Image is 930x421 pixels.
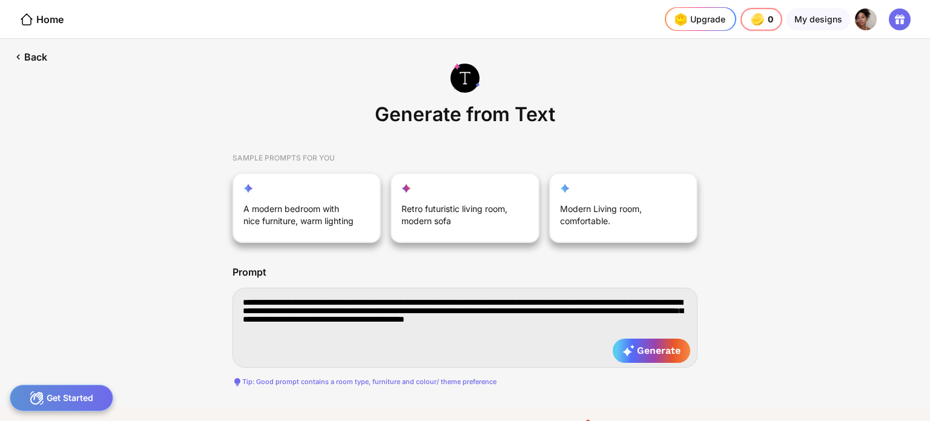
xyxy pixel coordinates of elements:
div: Home [19,12,64,27]
div: Tip: Good prompt contains a room type, furniture and colour/ theme preference [232,377,697,387]
span: Generate [622,345,681,357]
div: Upgrade [671,10,725,29]
div: Get Started [10,385,113,411]
div: Generate from Text [370,100,560,134]
img: reimagine-star-icon.svg [243,184,253,193]
img: generate-from-text-icon.svg [450,63,480,93]
div: SAMPLE PROMPTS FOR YOU [232,144,697,173]
img: upgrade-nav-btn-icon.gif [671,10,690,29]
div: My designs [787,8,850,30]
div: A modern bedroom with nice furniture, warm lighting [243,203,357,232]
img: customization-star-icon.svg [560,184,570,193]
div: Retro futuristic living room, modern sofa [401,203,515,232]
span: 0 [768,15,774,24]
img: 1639566566322 [855,8,877,30]
div: Prompt [232,267,266,278]
img: fill-up-your-space-star-icon.svg [401,184,411,193]
div: Modern Living room, comfortable. [560,203,674,232]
